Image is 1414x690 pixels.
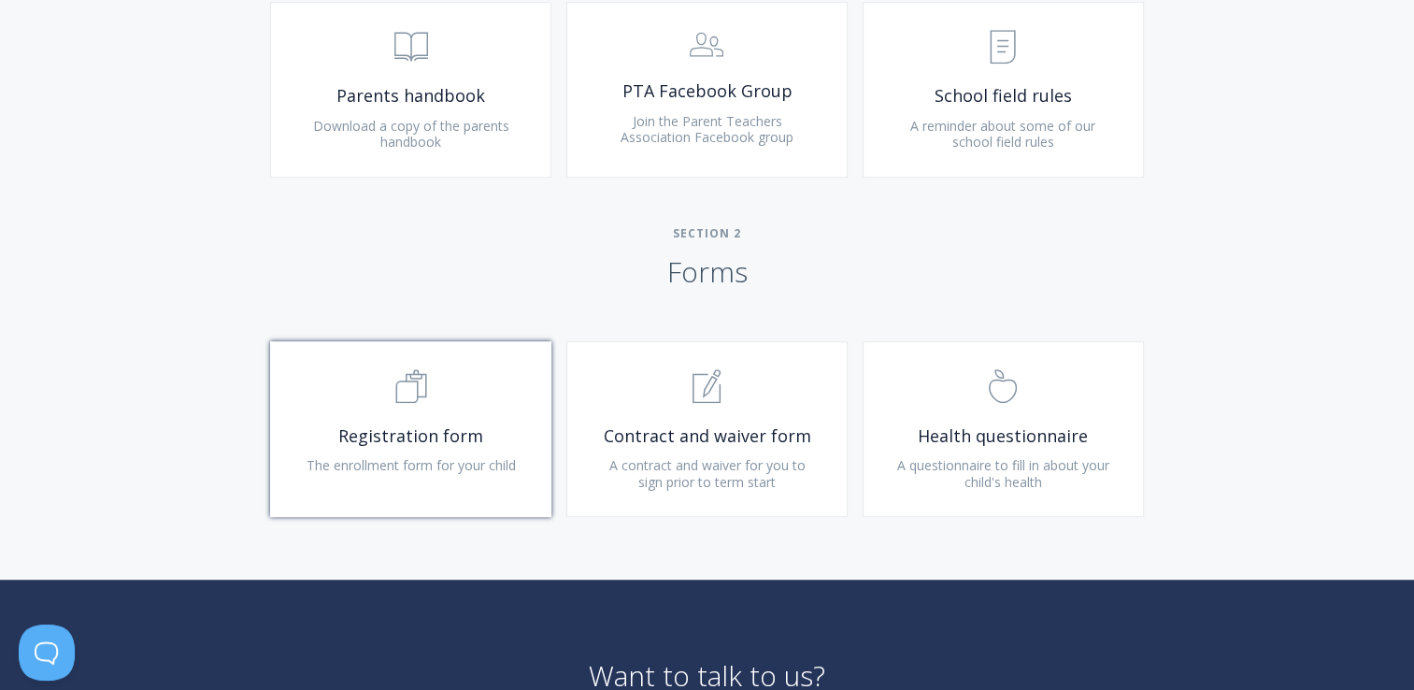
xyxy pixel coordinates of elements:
span: School field rules [892,85,1115,107]
a: School field rules A reminder about some of our school field rules [863,2,1144,178]
a: Registration form The enrollment form for your child [270,341,551,517]
span: Download a copy of the parents handbook [313,117,509,151]
span: PTA Facebook Group [595,80,819,102]
a: Contract and waiver form A contract and waiver for you to sign prior to term start [566,341,848,517]
a: PTA Facebook Group Join the Parent Teachers Association Facebook group [566,2,848,178]
span: A reminder about some of our school field rules [910,117,1095,151]
span: Registration form [299,425,522,447]
span: Join the Parent Teachers Association Facebook group [621,112,793,147]
span: A contract and waiver for you to sign prior to term start [608,456,805,491]
a: Parents handbook Download a copy of the parents handbook [270,2,551,178]
span: The enrollment form for your child [307,456,516,474]
span: Health questionnaire [892,425,1115,447]
a: Health questionnaire A questionnaire to fill in about your child's health [863,341,1144,517]
span: Contract and waiver form [595,425,819,447]
iframe: Toggle Customer Support [19,625,75,681]
span: A questionnaire to fill in about your child's health [897,456,1109,491]
span: Parents handbook [299,85,522,107]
